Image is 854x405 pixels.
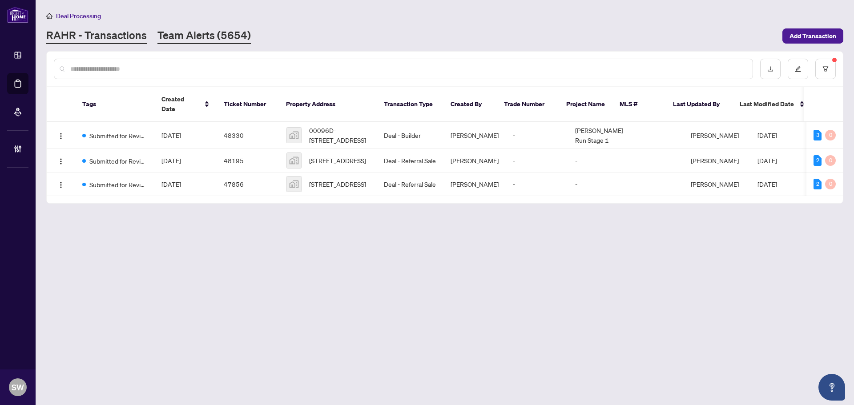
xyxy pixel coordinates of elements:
td: 48330 [217,122,279,149]
span: Submitted for Review [89,180,147,189]
th: Last Modified Date [733,87,813,122]
span: home [46,13,52,19]
td: - [506,149,568,172]
span: Last Modified Date [740,99,794,109]
span: [DATE] [161,131,181,139]
img: thumbnail-img [286,153,302,168]
span: [DATE] [757,156,777,164]
span: Add Transaction [790,29,836,43]
button: edit [788,59,808,79]
button: Add Transaction [782,28,843,44]
img: thumbnail-img [286,128,302,143]
span: edit [795,66,801,72]
button: filter [815,59,836,79]
th: Project Name [559,87,612,122]
td: 47856 [217,172,279,196]
th: Last Updated By [666,87,733,122]
th: Trade Number [497,87,559,122]
th: Property Address [279,87,377,122]
th: Ticket Number [217,87,279,122]
div: 2 [814,155,822,166]
img: Logo [57,132,64,140]
span: download [767,66,773,72]
span: [PERSON_NAME] [451,131,499,139]
a: RAHR - Transactions [46,28,147,44]
span: Submitted for Review [89,131,147,140]
td: - [506,172,568,196]
button: Open asap [818,374,845,401]
img: Logo [57,181,64,188]
td: [PERSON_NAME] [684,122,750,149]
span: [STREET_ADDRESS] [309,156,366,165]
td: - [506,122,568,149]
th: Created By [443,87,497,122]
th: MLS # [612,87,666,122]
div: 3 [814,130,822,140]
button: download [760,59,781,79]
td: Deal - Referral Sale [377,149,443,172]
th: Tags [75,87,154,122]
div: 0 [825,130,836,140]
td: [PERSON_NAME] [684,172,750,196]
span: Created Date [161,94,199,114]
img: logo [7,7,28,23]
td: - [568,172,630,196]
span: [DATE] [161,180,181,188]
span: Deal Processing [56,12,101,20]
span: Submitted for Review [89,156,147,166]
th: Transaction Type [377,87,443,122]
td: [PERSON_NAME] Run Stage 1 [568,122,630,149]
a: Team Alerts (5654) [157,28,251,44]
td: - [568,149,630,172]
div: 0 [825,155,836,166]
td: 48195 [217,149,279,172]
span: SW [12,381,24,393]
span: [PERSON_NAME] [451,180,499,188]
button: Logo [54,128,68,142]
button: Logo [54,177,68,191]
span: 00096D-[STREET_ADDRESS] [309,125,370,145]
img: Logo [57,158,64,165]
span: [DATE] [757,131,777,139]
span: [DATE] [161,156,181,164]
div: 2 [814,179,822,189]
span: [DATE] [757,180,777,188]
td: Deal - Builder [377,122,443,149]
span: [PERSON_NAME] [451,156,499,164]
div: 0 [825,179,836,189]
img: thumbnail-img [286,176,302,192]
th: Created Date [154,87,217,122]
td: [PERSON_NAME] [684,149,750,172]
span: filter [822,66,829,72]
button: Logo [54,153,68,168]
td: Deal - Referral Sale [377,172,443,196]
span: [STREET_ADDRESS] [309,179,366,189]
